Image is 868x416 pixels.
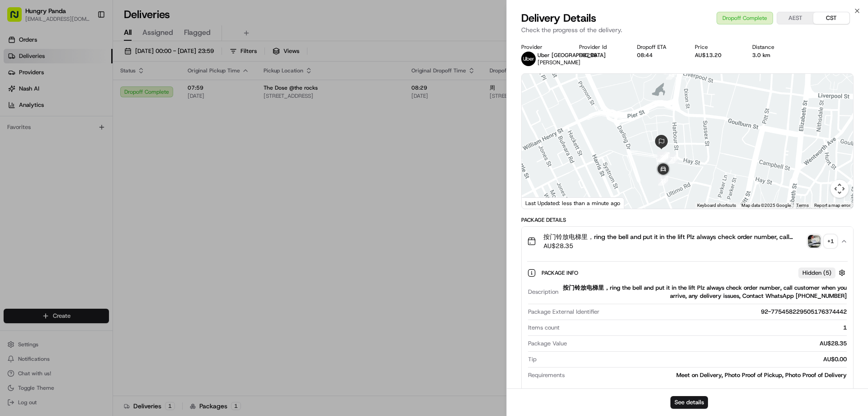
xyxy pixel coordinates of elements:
button: Hidden (5) [798,267,848,278]
span: 按门铃放电梯里，ring the bell and put it in the lift Plz always check order number, call customer when yo... [543,232,804,241]
span: Package External Identifier [528,308,599,316]
span: Description [528,288,558,296]
div: 08:44 [637,52,680,59]
div: AU$0.00 [540,355,847,363]
a: Terms [796,203,809,208]
div: Last Updated: less than a minute ago [522,197,624,209]
div: 19 [657,152,667,162]
span: Items count [528,324,560,332]
div: Provider Id [579,43,623,51]
div: 3.0 km [752,52,796,59]
div: Meet on Delivery, Photo Proof of Pickup, Photo Proof of Delivery [568,371,847,379]
button: photo_proof_of_pickup image+1 [808,235,837,248]
div: Package Details [521,216,854,224]
span: AU$28.35 [543,241,804,250]
button: 按门铃放电梯里，ring the bell and put it in the lift Plz always check order number, call customer when yo... [522,227,853,256]
div: Distance [752,43,796,51]
div: Provider [521,43,565,51]
a: Open this area in Google Maps (opens a new window) [524,197,554,209]
span: Map data ©2025 Google [741,203,791,208]
span: Tip [528,355,537,363]
a: Report a map error [814,203,850,208]
button: AEST [777,12,813,24]
img: uber-new-logo.jpeg [521,52,536,66]
button: CST [813,12,849,24]
button: See details [670,396,708,409]
div: AU$28.35 [571,339,847,348]
div: 20 [659,152,669,162]
div: 按门铃放电梯里，ring the bell and put it in the lift Plz always check order number, call customer when yo... [522,256,853,396]
button: Map camera controls [830,180,849,198]
span: [PERSON_NAME] [538,59,580,66]
p: Check the progress of the delivery. [521,25,854,34]
img: Google [524,197,554,209]
span: Package Value [528,339,567,348]
span: Delivery Details [521,11,596,25]
span: Requirements [528,371,565,379]
div: Dropoff ETA [637,43,680,51]
div: 92-775458229505176374442 [603,308,847,316]
div: 1 [563,324,847,332]
span: Package Info [542,269,580,277]
div: + 1 [824,235,837,248]
button: Keyboard shortcuts [697,202,736,209]
div: Price [695,43,738,51]
div: 18 [660,153,670,163]
span: Hidden ( 5 ) [802,269,831,277]
div: 21 [668,154,678,164]
div: 17 [659,152,669,162]
img: photo_proof_of_pickup image [808,235,821,248]
span: Uber [GEOGRAPHIC_DATA] [538,52,606,59]
div: 22 [658,176,668,186]
button: D9299 [579,52,597,59]
div: 13 [666,70,676,80]
div: 14 [660,152,670,162]
div: AU$13.20 [695,52,738,59]
div: 按门铃放电梯里，ring the bell and put it in the lift Plz always check order number, call customer when yo... [562,284,847,300]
